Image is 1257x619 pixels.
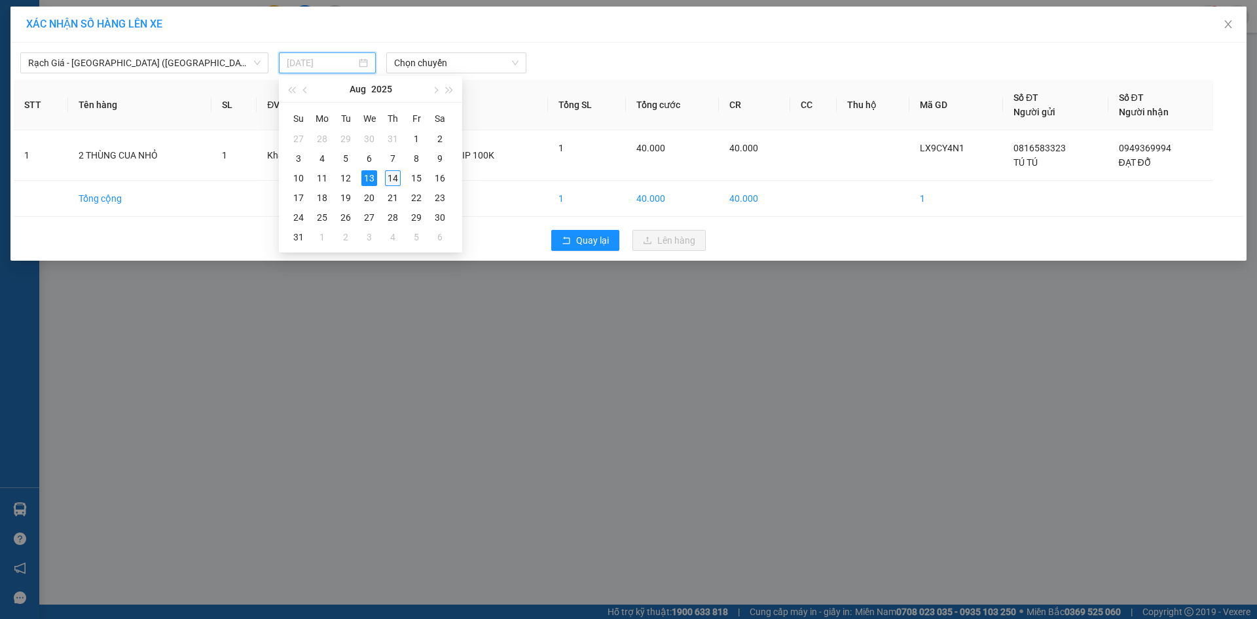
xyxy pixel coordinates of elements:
[1013,143,1066,153] span: 0816583323
[68,80,211,130] th: Tên hàng
[338,229,354,245] div: 2
[909,181,1003,217] td: 1
[314,151,330,166] div: 4
[211,80,257,130] th: SL
[334,108,357,129] th: Tu
[357,168,381,188] td: 2025-08-13
[381,149,405,168] td: 2025-08-07
[310,149,334,168] td: 2025-08-04
[632,230,706,251] button: uploadLên hàng
[381,108,405,129] th: Th
[357,188,381,208] td: 2025-08-20
[1013,157,1038,168] span: TÚ TÚ
[52,54,220,90] strong: ĐC:
[385,170,401,186] div: 14
[291,131,306,147] div: 27
[357,149,381,168] td: 2025-08-06
[428,208,452,227] td: 2025-08-30
[357,208,381,227] td: 2025-08-27
[52,7,121,21] span: 06:44
[576,233,609,248] span: Quay lại
[626,181,719,217] td: 40.000
[361,190,377,206] div: 20
[371,76,392,102] button: 2025
[409,210,424,225] div: 29
[357,129,381,149] td: 2025-07-30
[432,170,448,186] div: 16
[287,208,310,227] td: 2025-08-24
[291,190,306,206] div: 17
[287,227,310,247] td: 2025-08-31
[357,227,381,247] td: 2025-09-03
[287,129,310,149] td: 2025-07-27
[409,151,424,166] div: 8
[405,208,428,227] td: 2025-08-29
[361,151,377,166] div: 6
[291,210,306,225] div: 24
[310,188,334,208] td: 2025-08-18
[432,210,448,225] div: 30
[83,7,122,21] span: [DATE]
[626,80,719,130] th: Tổng cước
[361,131,377,147] div: 30
[405,129,428,149] td: 2025-08-01
[394,53,519,73] span: Chọn chuyến
[409,190,424,206] div: 22
[409,131,424,147] div: 1
[14,130,68,181] td: 1
[1119,107,1169,117] span: Người nhận
[428,149,452,168] td: 2025-08-09
[790,80,837,130] th: CC
[334,149,357,168] td: 2025-08-05
[719,80,790,130] th: CR
[385,229,401,245] div: 4
[385,210,401,225] div: 28
[7,98,155,168] span: Hoa Bằng (Hàng)
[428,188,452,208] td: 2025-08-23
[428,168,452,188] td: 2025-08-16
[432,131,448,147] div: 2
[1119,92,1144,103] span: Số ĐT
[1013,107,1055,117] span: Người gửi
[1119,157,1151,168] span: ĐẠT ĐỖ
[405,149,428,168] td: 2025-08-08
[338,151,354,166] div: 5
[314,190,330,206] div: 18
[76,24,184,37] span: Văn Phòng An Minh
[558,143,564,153] span: 1
[432,229,448,245] div: 6
[729,143,758,153] span: 40.000
[1119,143,1171,153] span: 0949369994
[334,208,357,227] td: 2025-08-26
[338,190,354,206] div: 19
[1223,19,1233,29] span: close
[405,168,428,188] td: 2025-08-15
[406,80,548,130] th: Ghi chú
[548,80,626,130] th: Tổng SL
[428,227,452,247] td: 2025-09-06
[909,80,1003,130] th: Mã GD
[68,130,211,181] td: 2 THÙNG CUA NHỎ
[310,129,334,149] td: 2025-07-28
[338,170,354,186] div: 12
[310,208,334,227] td: 2025-08-25
[334,129,357,149] td: 2025-07-29
[334,168,357,188] td: 2025-08-12
[551,230,619,251] button: rollbackQuay lại
[385,131,401,147] div: 31
[291,170,306,186] div: 10
[432,190,448,206] div: 23
[428,129,452,149] td: 2025-08-02
[338,210,354,225] div: 26
[338,131,354,147] div: 29
[381,168,405,188] td: 2025-08-14
[287,56,356,70] input: 13/08/2025
[381,208,405,227] td: 2025-08-28
[52,54,220,90] span: UBND xã [GEOGRAPHIC_DATA]
[287,149,310,168] td: 2025-08-03
[28,53,261,73] span: Rạch Giá - Sài Gòn (Hàng Hoá)
[257,130,317,181] td: Khác
[291,151,306,166] div: 3
[52,40,151,51] span: TÚ TÚ - 0816583323
[222,150,227,160] span: 1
